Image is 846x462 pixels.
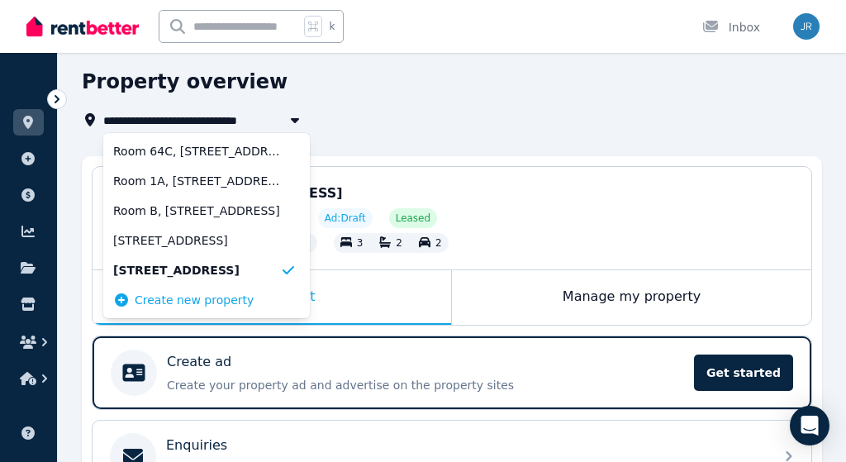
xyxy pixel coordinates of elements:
[325,212,366,225] span: Ad: Draft
[113,232,280,249] span: [STREET_ADDRESS]
[113,262,280,279] span: [STREET_ADDRESS]
[790,406,829,445] div: Open Intercom Messenger
[167,377,684,393] p: Create your property ad and advertise on the property sites
[113,143,280,160] span: Room 64C, [STREET_ADDRESS]
[13,91,65,102] span: ORGANISE
[357,237,364,249] span: 3
[93,336,811,409] a: Create adCreate your property ad and advertise on the property sitesGet started
[694,355,793,391] span: Get started
[396,212,430,225] span: Leased
[135,292,254,308] span: Create new property
[329,20,335,33] span: k
[113,202,280,219] span: Room B, [STREET_ADDRESS]
[452,270,811,325] div: Manage my property
[82,69,288,95] h1: Property overview
[26,14,139,39] img: RentBetter
[793,13,820,40] img: Jun Rey Lahoylahoy
[702,19,760,36] div: Inbox
[435,237,442,249] span: 2
[166,436,227,455] p: Enquiries
[396,237,402,249] span: 2
[93,270,451,325] div: Find a tenant
[113,173,280,189] span: Room 1A, [STREET_ADDRESS]
[167,352,231,372] p: Create ad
